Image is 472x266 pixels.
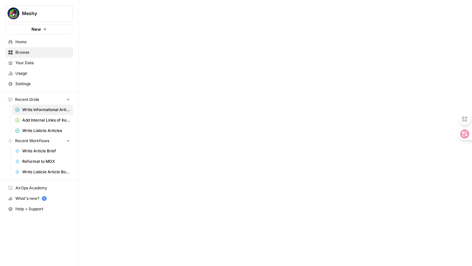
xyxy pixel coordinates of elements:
a: Write Listicle Articles [12,125,73,136]
button: New [5,24,73,34]
span: Recent Grids [15,97,39,103]
span: Add Internal Links of Keywords [22,117,70,123]
text: 5 [43,197,45,200]
span: Recent Workflows [15,138,49,144]
a: Settings [5,79,73,89]
a: Write Article Brief [12,146,73,156]
a: Add Internal Links of Keywords [12,115,73,125]
span: Write Listicle Article Body [22,169,70,175]
a: Your Data [5,58,73,68]
button: Recent Workflows [5,136,73,146]
a: Write Listicle Article Body [12,167,73,177]
a: Write Informational Articles [12,104,73,115]
span: Write Listicle Articles [22,128,70,134]
a: Browse [5,47,73,58]
span: Browse [15,49,70,55]
span: New [31,26,41,32]
button: What's new? 5 [5,193,73,204]
span: Usage [15,70,70,76]
div: What's new? [6,194,73,203]
span: AirOps Academy [15,185,70,191]
span: Settings [15,81,70,87]
span: Home [15,39,70,45]
span: Write Informational Articles [22,107,70,113]
a: 5 [42,196,47,201]
a: Usage [5,68,73,79]
img: Meshy Logo [8,8,19,19]
span: Reformat to MDX [22,159,70,164]
a: AirOps Academy [5,183,73,193]
span: Meshy [22,10,62,17]
a: Home [5,37,73,47]
button: Help + Support [5,204,73,214]
button: Workspace: Meshy [5,5,73,22]
a: Reformat to MDX [12,156,73,167]
span: Write Article Brief [22,148,70,154]
span: Your Data [15,60,70,66]
button: Recent Grids [5,95,73,104]
span: Help + Support [15,206,70,212]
